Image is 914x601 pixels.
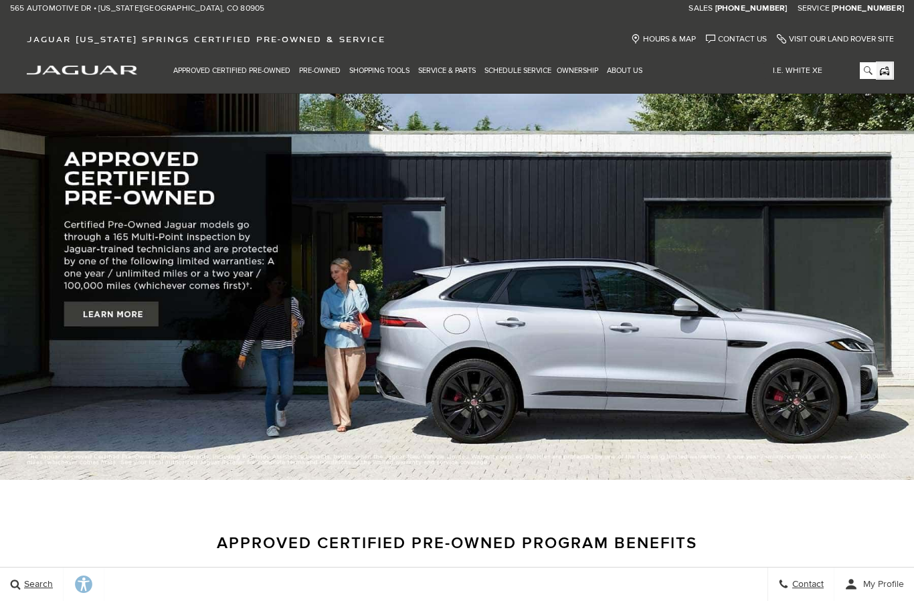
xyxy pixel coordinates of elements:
[21,579,53,590] span: Search
[173,533,741,553] h3: Approved Certified Pre-Owned Program Benefits
[10,3,264,14] a: 565 Automotive Dr • [US_STATE][GEOGRAPHIC_DATA], CO 80905
[777,34,894,44] a: Visit Our Land Rover Site
[482,59,554,82] a: Schedule Service
[604,59,648,82] a: About Us
[798,3,830,13] span: Service
[171,59,296,82] a: Approved Certified Pre-Owned
[858,579,904,590] span: My Profile
[27,64,137,75] a: jaguar
[416,59,482,82] a: Service & Parts
[706,34,767,44] a: Contact Us
[554,59,604,82] a: Ownership
[347,59,416,82] a: Shopping Tools
[834,568,914,601] button: user-profile-menu
[27,34,385,44] span: Jaguar [US_STATE] Springs Certified Pre-Owned & Service
[715,3,788,14] a: [PHONE_NUMBER]
[763,62,876,79] input: i.e. White XE
[27,66,137,75] img: Jaguar
[171,59,648,82] nav: Main Navigation
[689,3,713,13] span: Sales
[631,34,696,44] a: Hours & Map
[296,59,347,82] a: Pre-Owned
[789,579,824,590] span: Contact
[832,3,904,14] a: [PHONE_NUMBER]
[20,34,392,44] a: Jaguar [US_STATE] Springs Certified Pre-Owned & Service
